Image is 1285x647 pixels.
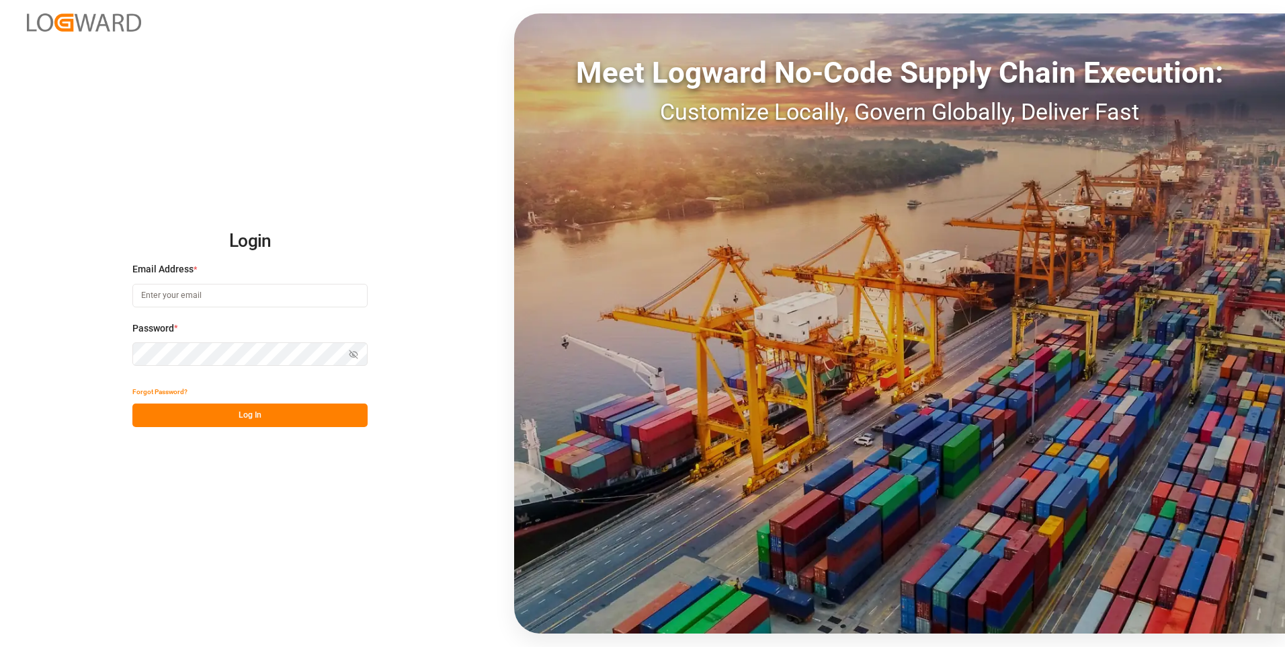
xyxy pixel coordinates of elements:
[132,321,174,336] span: Password
[514,50,1285,95] div: Meet Logward No-Code Supply Chain Execution:
[132,220,368,263] h2: Login
[132,380,188,404] button: Forgot Password?
[132,404,368,427] button: Log In
[27,13,141,32] img: Logward_new_orange.png
[132,284,368,307] input: Enter your email
[514,95,1285,129] div: Customize Locally, Govern Globally, Deliver Fast
[132,262,194,276] span: Email Address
